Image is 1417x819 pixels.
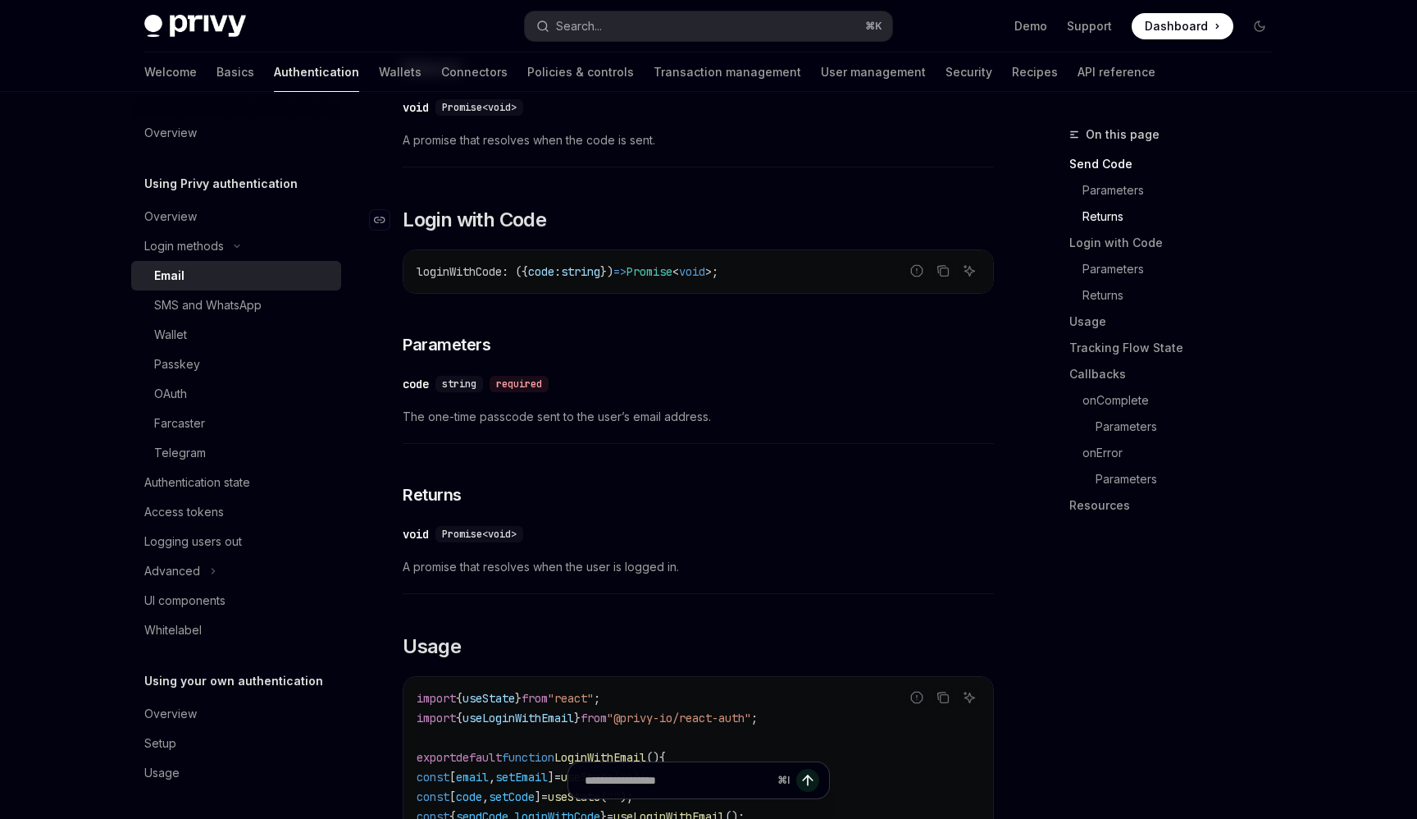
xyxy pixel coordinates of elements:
a: Dashboard [1132,13,1233,39]
a: Authentication [274,53,359,92]
div: Overview [144,123,197,143]
span: A promise that resolves when the code is sent. [403,130,994,150]
input: Ask a question... [585,762,771,798]
div: Passkey [154,355,200,374]
span: useLoginWithEmail [462,711,574,725]
a: Parameters [1069,256,1286,282]
button: Copy the contents from the code block [932,687,954,708]
a: Recipes [1012,53,1058,92]
a: Returns [1069,204,1286,230]
span: import [417,711,456,725]
a: Returns [1069,282,1286,309]
div: void [403,99,429,116]
span: Login with Code [403,207,546,233]
a: Wallets [379,53,421,92]
a: UI components [131,586,341,615]
div: OAuth [154,384,187,404]
span: LoginWithEmail [554,750,646,765]
button: Toggle Advanced section [131,556,341,586]
a: Resources [1069,492,1286,519]
span: Promise<void> [442,528,517,541]
button: Copy the contents from the code block [932,260,954,281]
div: Overview [144,207,197,226]
div: Usage [144,763,180,783]
div: UI components [144,591,226,611]
a: Parameters [1069,466,1286,492]
div: Wallet [154,325,187,345]
span: export [417,750,456,765]
button: Toggle dark mode [1246,13,1273,39]
span: code [528,264,554,279]
a: Passkey [131,350,341,379]
a: Overview [131,118,341,148]
span: Usage [403,634,461,660]
div: Overview [144,704,197,724]
span: from [522,691,548,706]
div: Whitelabel [144,620,202,640]
span: Promise [626,264,672,279]
a: Parameters [1069,414,1286,440]
a: Send Code [1069,151,1286,177]
a: Setup [131,729,341,758]
span: from [581,711,607,725]
a: Overview [131,202,341,231]
div: Telegram [154,443,206,463]
a: Authentication state [131,468,341,497]
button: Send message [796,769,819,792]
a: Support [1067,18,1112,34]
a: Access tokens [131,497,341,527]
span: : [554,264,561,279]
span: ; [712,264,718,279]
div: required [490,376,549,392]
div: Search... [556,16,602,36]
span: "@privy-io/react-auth" [607,711,751,725]
a: Logging users out [131,527,341,556]
span: "react" [548,691,594,706]
div: SMS and WhatsApp [154,295,262,315]
button: Ask AI [959,260,980,281]
span: } [574,711,581,725]
img: dark logo [144,15,246,38]
a: Telegram [131,438,341,468]
a: Navigate to header [370,207,403,233]
span: string [442,377,476,391]
span: ⌘ K [865,20,882,33]
span: The one-time passcode sent to the user’s email address. [403,407,994,427]
span: loginWithCode [417,264,502,279]
span: }) [600,264,613,279]
span: ; [594,691,600,706]
span: Returns [403,483,462,506]
span: string [561,264,600,279]
span: { [456,711,462,725]
button: Report incorrect code [906,260,927,281]
a: Security [945,53,992,92]
span: function [502,750,554,765]
span: ; [751,711,758,725]
a: Usage [1069,309,1286,335]
a: Tracking Flow State [1069,335,1286,361]
span: void [679,264,705,279]
div: Access tokens [144,502,224,522]
a: Email [131,261,341,291]
a: Login with Code [1069,230,1286,256]
a: Farcaster [131,409,341,438]
a: Parameters [1069,177,1286,204]
div: void [403,526,429,542]
a: Demo [1014,18,1047,34]
span: Parameters [403,333,490,356]
a: Whitelabel [131,615,341,645]
span: } [515,691,522,706]
a: Transaction management [654,53,801,92]
div: Email [154,266,185,286]
a: onComplete [1069,387,1286,414]
span: => [613,264,626,279]
button: Report incorrect code [906,687,927,708]
button: Ask AI [959,687,980,708]
span: A promise that resolves when the user is logged in. [403,557,994,577]
a: onError [1069,440,1286,466]
div: Login methods [144,236,224,256]
a: Wallet [131,320,341,350]
span: import [417,691,456,706]
h5: Using Privy authentication [144,174,298,194]
span: { [456,691,462,706]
